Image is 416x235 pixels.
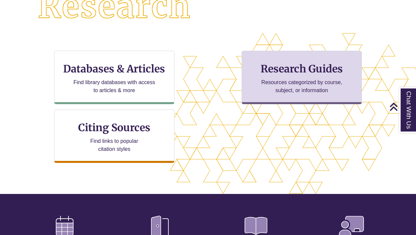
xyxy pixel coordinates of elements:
[242,51,362,104] a: Research Guides Resources categorized by course, subject, or information
[389,102,414,111] a: Back to Top
[258,78,345,94] p: Resources categorized by course, subject, or information
[54,109,174,163] a: Citing Sources Find links to popular citation styles
[54,51,174,104] a: Databases & Articles Find library databases with access to articles & more
[82,137,147,153] p: Find links to popular citation styles
[71,78,158,94] p: Find library databases with access to articles & more
[247,62,356,75] h3: Research Guides
[60,62,169,75] h3: Databases & Articles
[74,121,155,134] h3: Citing Sources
